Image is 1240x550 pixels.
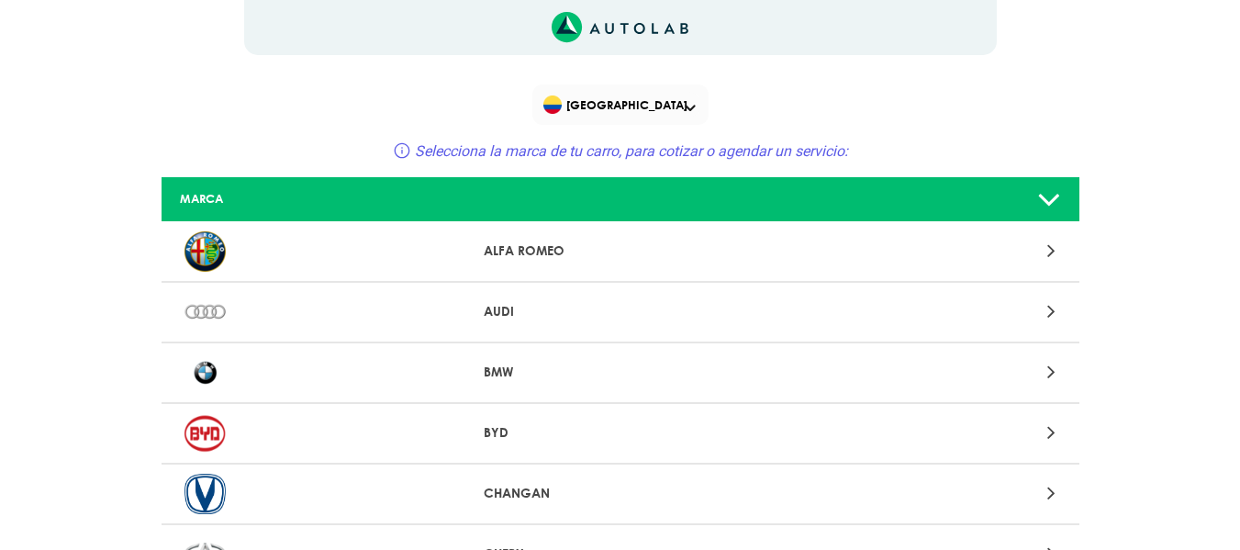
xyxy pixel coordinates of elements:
[484,363,756,382] p: BMW
[415,142,848,160] span: Selecciona la marca de tu carro, para cotizar o agendar un servicio:
[484,423,756,443] p: BYD
[484,241,756,261] p: ALFA ROMEO
[166,190,469,208] div: MARCA
[532,84,709,125] div: Flag of COLOMBIA[GEOGRAPHIC_DATA]
[184,413,226,454] img: BYD
[184,474,226,514] img: CHANGAN
[552,17,688,35] a: Link al sitio de autolab
[184,231,226,272] img: ALFA ROMEO
[162,177,1079,222] a: MARCA
[484,484,756,503] p: CHANGAN
[184,292,226,332] img: AUDI
[184,353,226,393] img: BMW
[484,302,756,321] p: AUDI
[543,95,562,114] img: Flag of COLOMBIA
[543,92,700,118] span: [GEOGRAPHIC_DATA]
